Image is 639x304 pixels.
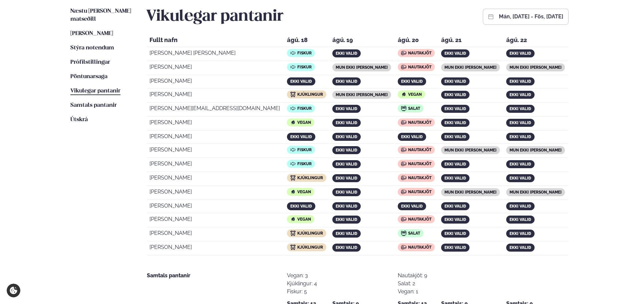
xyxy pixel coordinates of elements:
a: Pöntunarsaga [70,73,107,81]
span: Vikulegar pantanir [70,88,120,94]
span: ekki valið [444,134,466,139]
span: ekki valið [510,162,531,167]
span: ekki valið [510,204,531,209]
img: icon img [401,175,406,181]
td: [PERSON_NAME] [147,144,284,158]
span: ekki valið [336,190,357,195]
a: Samtals pantanir [70,101,117,109]
span: Næstu [PERSON_NAME] matseðill [70,8,131,22]
span: ekki valið [401,204,423,209]
a: Útskrá [70,116,88,124]
img: icon img [290,120,296,125]
img: icon img [290,175,296,181]
img: icon img [290,147,296,153]
span: ekki valið [336,204,357,209]
span: ekki valið [510,176,531,181]
td: [PERSON_NAME] [PERSON_NAME] [147,48,284,61]
span: ekki valið [336,162,357,167]
span: ekki valið [290,134,312,139]
span: mun ekki [PERSON_NAME] [510,148,562,153]
span: ekki valið [510,245,531,250]
td: [PERSON_NAME] [147,131,284,144]
span: ekki valið [510,51,531,56]
span: ekki valið [444,231,466,236]
span: ekki valið [336,231,357,236]
span: Vegan [297,120,311,125]
span: Nautakjöt [408,51,431,55]
img: icon img [290,231,296,236]
th: ágú. 22 [504,35,568,47]
span: Kjúklingur [297,231,323,236]
img: icon img [401,161,406,167]
div: Nautakjöt: 9 [398,272,427,280]
span: ekki valið [336,106,357,111]
div: Fiskur: 5 [287,288,317,296]
span: Nautakjöt [408,120,431,125]
td: [PERSON_NAME] [147,62,284,75]
span: Fiskur [297,162,312,166]
span: ekki valið [401,134,423,139]
span: ekki valið [336,120,357,125]
img: icon img [401,189,406,195]
span: ekki valið [336,176,357,181]
span: ekki valið [336,51,357,56]
td: [PERSON_NAME] [147,117,284,130]
img: icon img [290,92,296,97]
img: icon img [290,245,296,250]
td: [PERSON_NAME][EMAIL_ADDRESS][DOMAIN_NAME] [147,103,284,116]
span: ekki valið [510,134,531,139]
img: icon img [401,106,406,111]
td: [PERSON_NAME] [147,89,284,102]
span: ekki valið [510,79,531,84]
img: icon img [401,245,406,250]
span: ekki valið [444,79,466,84]
img: icon img [290,50,296,56]
div: Vegan: 3 [287,272,317,280]
td: [PERSON_NAME] [147,76,284,88]
img: icon img [401,147,406,153]
span: Vegan [297,190,311,194]
span: mun ekki [PERSON_NAME] [444,65,497,70]
span: ekki valið [444,120,466,125]
span: Salat [408,106,420,111]
img: icon img [401,231,406,236]
span: ekki valið [336,148,357,153]
th: ágú. 19 [330,35,394,47]
span: ekki valið [510,217,531,222]
span: ekki valið [510,106,531,111]
img: icon img [290,64,296,70]
span: ekki valið [444,162,466,167]
span: ekki valið [444,245,466,250]
span: ekki valið [510,231,531,236]
h2: Vikulegar pantanir [146,7,284,26]
span: Nautakjöt [408,176,431,180]
span: ekki valið [290,79,312,84]
a: Vikulegar pantanir [70,87,120,95]
td: [PERSON_NAME] [147,228,284,241]
span: ekki valið [336,79,357,84]
span: Nautakjöt [408,245,431,250]
span: Vegan [408,92,422,97]
span: mun ekki [PERSON_NAME] [510,190,562,195]
strong: Samtals pantanir [147,272,190,279]
span: [PERSON_NAME] [70,31,113,36]
span: ekki valið [444,51,466,56]
span: Nautakjöt [408,147,431,152]
div: Vegan: 1 [398,288,427,296]
span: Kjúklingur [297,92,323,97]
td: [PERSON_NAME] [147,201,284,213]
th: ágú. 21 [438,35,503,47]
a: Næstu [PERSON_NAME] matseðill [70,7,133,23]
div: Kjúklingur: 4 [287,280,317,288]
span: ekki valið [336,245,357,250]
img: icon img [290,217,296,222]
span: Fiskur [297,65,312,69]
td: [PERSON_NAME] [147,242,284,255]
td: [PERSON_NAME] [147,173,284,186]
img: icon img [401,50,406,56]
span: ekki valið [510,92,531,97]
th: ágú. 18 [284,35,329,47]
span: Salat [408,231,420,236]
span: ekki valið [444,106,466,111]
td: [PERSON_NAME] [147,214,284,227]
